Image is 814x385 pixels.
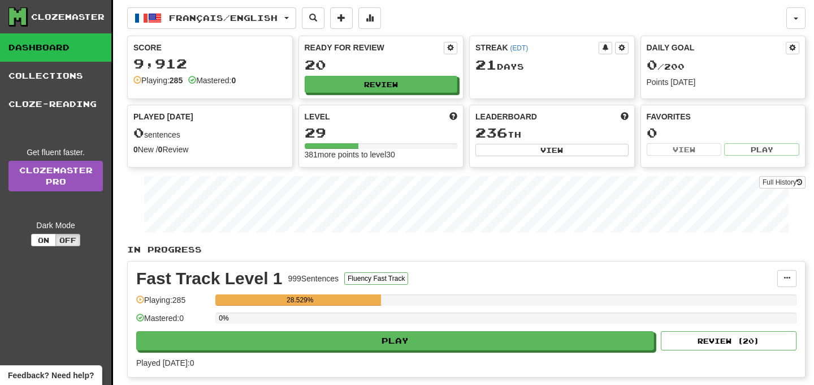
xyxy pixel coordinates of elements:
[133,111,193,122] span: Played [DATE]
[127,7,296,29] button: Français/English
[136,294,210,313] div: Playing: 285
[724,143,799,156] button: Play
[136,331,654,350] button: Play
[219,294,381,306] div: 28.529%
[31,234,56,246] button: On
[31,11,105,23] div: Clozemaster
[358,7,381,29] button: More stats
[305,111,330,122] span: Level
[647,62,685,71] span: / 200
[305,58,458,72] div: 20
[133,145,138,154] strong: 0
[136,358,194,367] span: Played [DATE]: 0
[169,13,278,23] span: Français / English
[475,144,629,156] button: View
[231,76,236,85] strong: 0
[133,75,183,86] div: Playing:
[133,126,287,140] div: sentences
[305,42,444,53] div: Ready for Review
[188,75,236,86] div: Mastered:
[158,145,163,154] strong: 0
[8,147,103,158] div: Get fluent faster.
[305,149,458,160] div: 381 more points to level 30
[170,76,183,85] strong: 285
[136,270,283,287] div: Fast Track Level 1
[55,234,80,246] button: Off
[133,42,287,53] div: Score
[305,76,458,93] button: Review
[449,111,457,122] span: Score more points to level up
[127,244,806,255] p: In Progress
[302,7,324,29] button: Search sentences
[133,144,287,155] div: New / Review
[647,126,800,140] div: 0
[8,370,94,381] span: Open feedback widget
[475,126,629,140] div: th
[647,76,800,88] div: Points [DATE]
[133,57,287,71] div: 9,912
[475,125,508,140] span: 236
[8,220,103,231] div: Dark Mode
[621,111,629,122] span: This week in points, UTC
[510,44,528,52] a: (EDT)
[661,331,796,350] button: Review (20)
[475,42,599,53] div: Streak
[475,57,497,72] span: 21
[475,58,629,72] div: Day s
[647,143,722,156] button: View
[759,176,806,189] button: Full History
[475,111,537,122] span: Leaderboard
[136,313,210,331] div: Mastered: 0
[305,126,458,140] div: 29
[647,57,657,72] span: 0
[288,273,339,284] div: 999 Sentences
[344,272,408,285] button: Fluency Fast Track
[330,7,353,29] button: Add sentence to collection
[8,161,103,191] a: ClozemasterPro
[133,125,144,140] span: 0
[647,111,800,122] div: Favorites
[647,42,786,54] div: Daily Goal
